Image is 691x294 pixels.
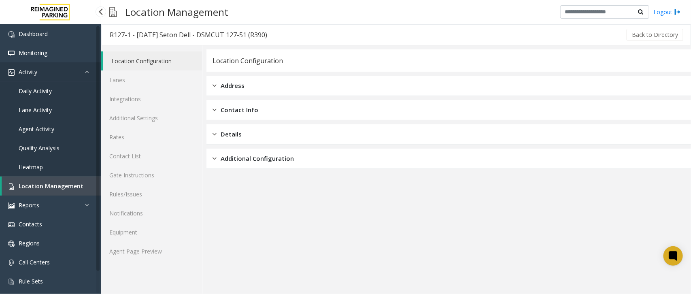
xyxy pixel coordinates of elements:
[19,87,52,95] span: Daily Activity
[221,81,245,90] span: Address
[101,166,202,185] a: Gate Instructions
[221,105,258,115] span: Contact Info
[221,154,294,163] span: Additional Configuration
[8,222,15,228] img: 'icon'
[8,69,15,76] img: 'icon'
[101,242,202,261] a: Agent Page Preview
[8,241,15,247] img: 'icon'
[19,201,39,209] span: Reports
[19,68,37,76] span: Activity
[213,81,217,90] img: closed
[101,109,202,128] a: Additional Settings
[213,154,217,163] img: closed
[109,2,117,22] img: pageIcon
[221,130,242,139] span: Details
[19,30,48,38] span: Dashboard
[8,50,15,57] img: 'icon'
[8,31,15,38] img: 'icon'
[121,2,232,22] h3: Location Management
[19,277,43,285] span: Rule Sets
[8,202,15,209] img: 'icon'
[19,163,43,171] span: Heatmap
[19,144,60,152] span: Quality Analysis
[101,204,202,223] a: Notifications
[213,55,283,66] div: Location Configuration
[19,49,47,57] span: Monitoring
[2,177,101,196] a: Location Management
[8,279,15,285] img: 'icon'
[8,183,15,190] img: 'icon'
[627,29,683,41] button: Back to Directory
[101,128,202,147] a: Rates
[19,125,54,133] span: Agent Activity
[110,30,267,40] div: R127-1 - [DATE] Seton Dell - DSMCUT 127-51 (R390)
[674,8,681,16] img: logout
[101,147,202,166] a: Contact List
[103,51,202,70] a: Location Configuration
[8,260,15,266] img: 'icon'
[19,239,40,247] span: Regions
[19,258,50,266] span: Call Centers
[101,70,202,89] a: Lanes
[213,130,217,139] img: closed
[101,223,202,242] a: Equipment
[101,185,202,204] a: Rules/Issues
[213,105,217,115] img: closed
[19,220,42,228] span: Contacts
[101,89,202,109] a: Integrations
[19,106,52,114] span: Lane Activity
[19,182,83,190] span: Location Management
[653,8,681,16] a: Logout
